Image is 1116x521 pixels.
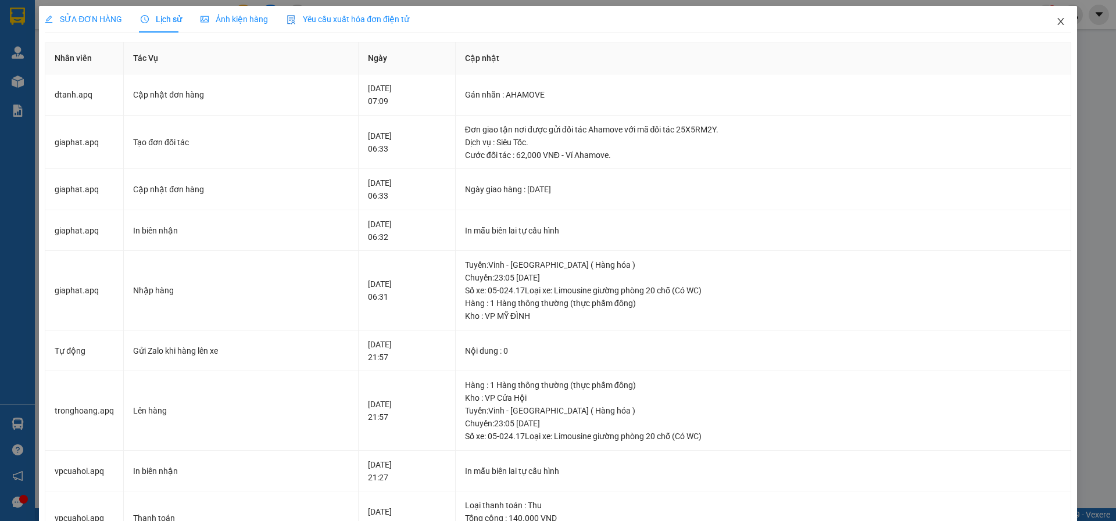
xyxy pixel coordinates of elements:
[45,15,122,24] span: SỬA ĐƠN HÀNG
[465,297,1061,310] div: Hàng : 1 Hàng thông thường (thực phẩm đông)
[133,284,349,297] div: Nhập hàng
[133,465,349,477] div: In biên nhận
[45,371,124,451] td: tronghoang.apq
[45,42,124,74] th: Nhân viên
[141,15,182,24] span: Lịch sử
[45,330,124,372] td: Tự động
[201,15,268,24] span: Ảnh kiện hàng
[201,15,209,23] span: picture
[45,251,124,330] td: giaphat.apq
[368,458,446,484] div: [DATE] 21:27
[465,344,1061,357] div: Nội dung : 0
[465,391,1061,404] div: Kho : VP Cửa Hội
[133,344,349,357] div: Gửi Zalo khi hàng lên xe
[465,149,1061,161] div: Cước đối tác : 62,000 VNĐ - Ví Ahamove.
[1045,6,1077,38] button: Close
[465,499,1061,512] div: Loại thanh toán : Thu
[45,116,124,170] td: giaphat.apq
[359,42,456,74] th: Ngày
[287,15,409,24] span: Yêu cầu xuất hóa đơn điện tử
[368,130,446,155] div: [DATE] 06:33
[368,82,446,107] div: [DATE] 07:09
[465,123,1061,136] div: Đơn giao tận nơi được gửi đối tác Ahamove với mã đối tác 25X5RM2Y.
[133,183,349,196] div: Cập nhật đơn hàng
[456,42,1071,74] th: Cập nhật
[45,210,124,251] td: giaphat.apq
[287,15,296,24] img: icon
[133,224,349,237] div: In biên nhận
[133,136,349,149] div: Tạo đơn đối tác
[465,183,1061,196] div: Ngày giao hàng : [DATE]
[133,404,349,417] div: Lên hàng
[368,177,446,202] div: [DATE] 06:33
[45,451,124,492] td: vpcuahoi.apq
[45,15,53,23] span: edit
[465,258,1061,297] div: Tuyến : Vinh - [GEOGRAPHIC_DATA] ( Hàng hóa ) Chuyến: 23:05 [DATE] Số xe: 05-024.17 Loại xe: Limo...
[368,338,446,364] div: [DATE] 21:57
[465,88,1061,101] div: Gán nhãn : AHAMOVE
[465,136,1061,149] div: Dịch vụ : Siêu Tốc.
[368,218,446,243] div: [DATE] 06:32
[133,88,349,101] div: Cập nhật đơn hàng
[368,278,446,303] div: [DATE] 06:31
[465,310,1061,322] div: Kho : VP MỸ ĐÌNH
[124,42,359,74] th: Tác Vụ
[141,15,149,23] span: clock-circle
[465,224,1061,237] div: In mẫu biên lai tự cấu hình
[1056,17,1065,26] span: close
[465,379,1061,391] div: Hàng : 1 Hàng thông thường (thực phẩm đông)
[465,465,1061,477] div: In mẫu biên lai tự cấu hình
[45,169,124,210] td: giaphat.apq
[465,404,1061,443] div: Tuyến : Vinh - [GEOGRAPHIC_DATA] ( Hàng hóa ) Chuyến: 23:05 [DATE] Số xe: 05-024.17 Loại xe: Limo...
[368,398,446,423] div: [DATE] 21:57
[45,74,124,116] td: dtanh.apq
